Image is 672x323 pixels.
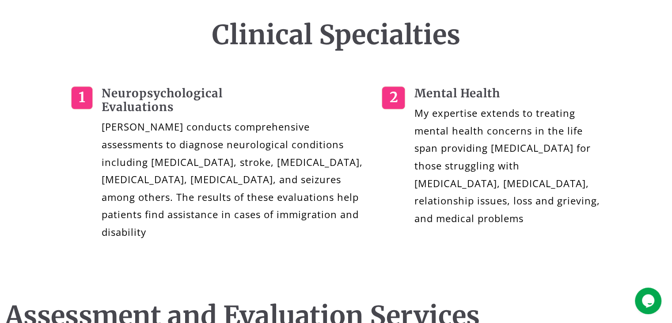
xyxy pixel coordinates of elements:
h1: Clinical Specialties [212,19,460,51]
h1: Neuropsychological Evaluations [102,86,373,114]
iframe: chat widget [635,288,663,314]
h1: 1 [71,86,93,109]
h1: Mental Health [414,86,601,100]
p: My expertise extends to treating mental health concerns in the life span providing [MEDICAL_DATA]... [414,104,601,227]
h1: 2 [382,86,405,109]
p: [PERSON_NAME] conducts comprehensive assessments to diagnose neurological conditions including [M... [102,118,373,241]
